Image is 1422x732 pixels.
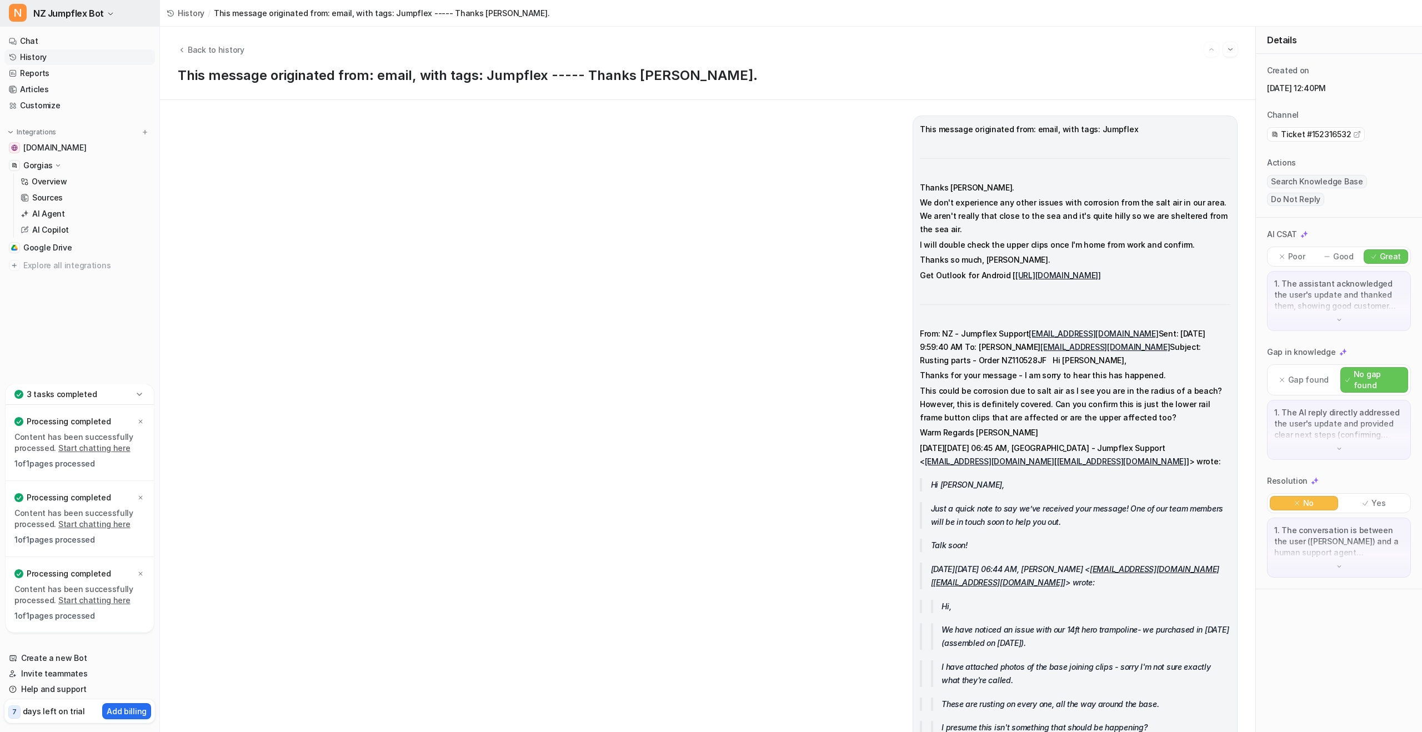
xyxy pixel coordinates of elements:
[1271,129,1361,140] a: Ticket #152316532
[178,7,204,19] span: History
[16,206,155,222] a: AI Agent
[58,519,131,529] a: Start chatting here
[1288,251,1305,262] p: Poor
[920,384,1230,424] p: This could be corrosion due to salt air as I see you are in the radius of a beach? However, this ...
[58,595,131,605] a: Start chatting here
[14,610,145,621] p: 1 of 1 pages processed
[1267,175,1367,188] span: Search Knowledge Base
[920,369,1230,382] p: Thanks for your message - I am sorry to hear this has happened.
[920,269,1230,282] p: Get Outlook for Android [
[4,98,155,113] a: Customize
[920,196,1230,236] p: We don't experience any other issues with corrosion from the salt air in our area. We aren't real...
[12,707,17,717] p: 7
[1040,342,1170,352] a: [EMAIL_ADDRESS][DOMAIN_NAME]
[1267,347,1336,358] p: Gap in knowledge
[1335,563,1343,570] img: down-arrow
[141,128,149,136] img: menu_add.svg
[1267,65,1309,76] p: Created on
[214,7,549,19] span: This message originated from: email, with tags: Jumpflex ----- Thanks [PERSON_NAME].
[920,442,1230,468] p: [DATE][DATE] 06:45 AM, [GEOGRAPHIC_DATA] - Jumpflex Support < [ ]> wrote:
[178,44,244,56] button: Back to history
[33,6,104,21] span: NZ Jumpflex Bot
[208,7,211,19] span: /
[23,242,72,253] span: Google Drive
[942,698,1230,711] p: These are rusting on every one, all the way around the base.
[14,534,145,545] p: 1 of 1 pages processed
[4,240,155,255] a: Google DriveGoogle Drive
[920,253,1230,267] p: Thanks so much, [PERSON_NAME].
[16,174,155,189] a: Overview
[23,160,53,171] p: Gorgias
[1281,129,1351,140] span: Ticket #152316532
[920,426,1230,439] p: Warm Regards [PERSON_NAME]
[14,584,145,606] p: Content has been successfully processed.
[9,4,27,22] span: N
[4,33,155,49] a: Chat
[920,181,1230,194] p: Thanks [PERSON_NAME].
[1335,316,1343,324] img: down-arrow
[9,260,20,271] img: explore all integrations
[1267,193,1324,206] span: Do Not Reply
[32,224,69,235] p: AI Copilot
[1256,27,1422,54] div: Details
[14,508,145,530] p: Content has been successfully processed.
[1371,498,1385,509] p: Yes
[14,458,145,469] p: 1 of 1 pages processed
[32,176,67,187] p: Overview
[1267,475,1308,487] p: Resolution
[1333,251,1354,262] p: Good
[23,257,151,274] span: Explore all integrations
[23,142,86,153] span: [DOMAIN_NAME]
[931,563,1230,589] p: [DATE][DATE] 06:44 AM, [PERSON_NAME] < [ ]> wrote:
[1015,270,1101,280] a: [URL][DOMAIN_NAME]]
[4,258,155,273] a: Explore all integrations
[942,623,1230,650] p: We have noticed an issue with our 14ft hero trampoline- we purchased in [DATE] (assembled on [DAT...
[14,432,145,454] p: Content has been successfully processed.
[4,66,155,81] a: Reports
[27,389,97,400] p: 3 tasks completed
[17,128,56,137] p: Integrations
[27,416,111,427] p: Processing completed
[16,190,155,205] a: Sources
[32,192,63,203] p: Sources
[1267,157,1296,168] p: Actions
[1354,369,1403,391] p: No gap found
[925,457,1054,466] a: [EMAIL_ADDRESS][DOMAIN_NAME]
[11,144,18,151] img: www.jumpflex.co.nz
[942,660,1230,687] p: I have attached photos of the base joining clips - sorry I'm not sure exactly what they're called.
[32,208,65,219] p: AI Agent
[1090,564,1219,574] a: [EMAIL_ADDRESS][DOMAIN_NAME]
[1204,42,1219,57] button: Go to previous session
[58,443,131,453] a: Start chatting here
[4,82,155,97] a: Articles
[16,222,155,238] a: AI Copilot
[11,244,18,251] img: Google Drive
[1380,251,1401,262] p: Great
[1267,83,1411,94] p: [DATE] 12:40PM
[188,44,244,56] span: Back to history
[1288,374,1329,385] p: Gap found
[1057,457,1186,466] a: [EMAIL_ADDRESS][DOMAIN_NAME]
[102,703,151,719] button: Add billing
[27,492,111,503] p: Processing completed
[23,705,85,717] p: days left on trial
[4,650,155,666] a: Create a new Bot
[1335,445,1343,453] img: down-arrow
[1274,278,1404,312] p: 1. The assistant acknowledged the user's update and thanked them, showing good customer service. ...
[931,539,1230,552] p: Talk soon!
[1223,42,1238,57] button: Go to next session
[4,49,155,65] a: History
[4,681,155,697] a: Help and support
[920,238,1230,252] p: I will double check the upper clips once I'm home from work and confirm.
[1271,131,1279,138] img: gorgias
[178,68,1238,84] h1: This message originated from: email, with tags: Jumpflex ----- Thanks [PERSON_NAME].
[107,705,147,717] p: Add billing
[1226,44,1234,54] img: Next session
[4,666,155,681] a: Invite teammates
[1274,407,1404,440] p: 1. The AI reply directly addressed the user's update and provided clear next steps (confirming wh...
[1303,498,1314,509] p: No
[931,478,1230,492] p: Hi [PERSON_NAME],
[942,600,1230,613] p: Hi,
[1029,329,1158,338] a: [EMAIL_ADDRESS][DOMAIN_NAME]
[4,127,59,138] button: Integrations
